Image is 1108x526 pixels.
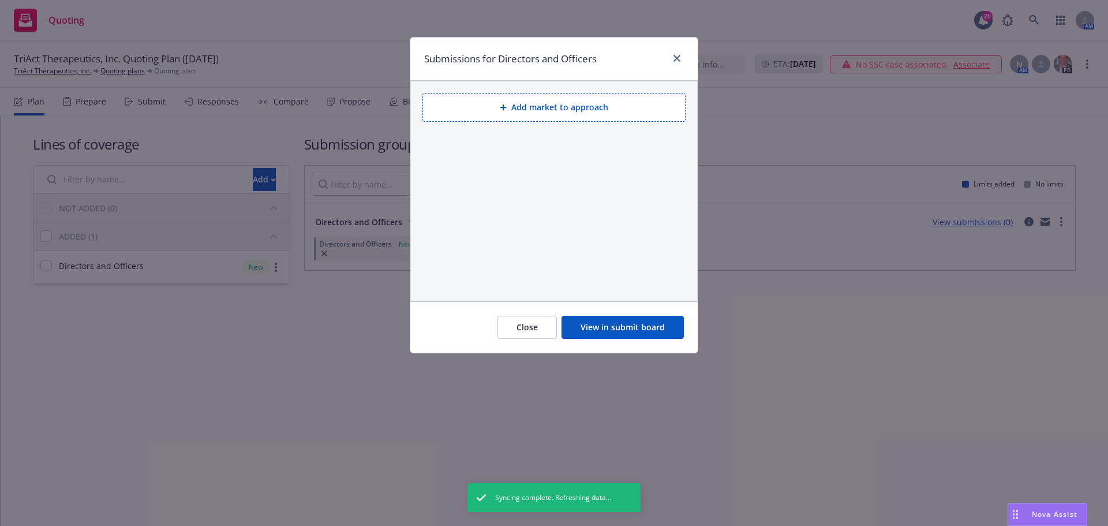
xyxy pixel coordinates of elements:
[422,93,686,122] button: Add market to approach
[562,316,684,339] button: View in submit board
[424,51,597,66] h1: Submissions for Directors and Officers
[1032,509,1077,519] span: Nova Assist
[495,493,611,503] span: Syncing complete. Refreshing data...
[1008,503,1087,526] button: Nova Assist
[497,316,557,339] button: Close
[670,51,684,65] a: close
[1008,503,1023,525] div: Drag to move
